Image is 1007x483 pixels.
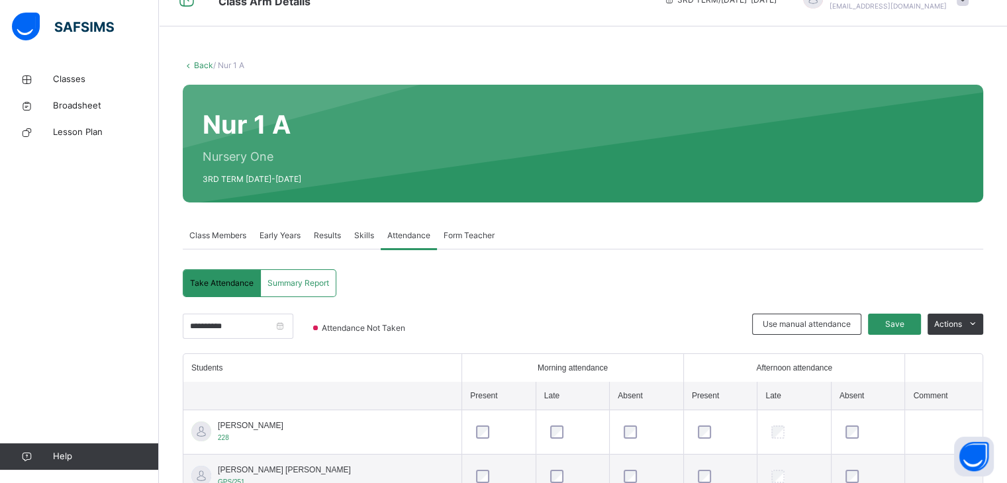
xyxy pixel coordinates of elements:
img: safsims [12,13,114,40]
span: Help [53,450,158,463]
span: Lesson Plan [53,126,159,139]
span: Take Attendance [190,277,254,289]
th: Comment [905,382,983,410]
a: Back [194,60,213,70]
span: Attendance [387,230,430,241]
span: Results [314,230,341,241]
th: Absent [610,382,684,410]
th: Students [183,354,462,382]
span: Skills [354,230,374,241]
span: Summary Report [267,277,329,289]
th: Late [757,382,832,410]
span: Early Years [260,230,301,241]
span: Morning attendance [538,362,608,374]
span: [EMAIL_ADDRESS][DOMAIN_NAME] [830,2,947,10]
span: 228 [218,434,229,441]
span: [PERSON_NAME] [218,419,283,431]
th: Absent [831,382,905,410]
span: / Nur 1 A [213,60,244,70]
th: Present [462,382,536,410]
span: Class Members [189,230,246,241]
span: Classes [53,73,159,86]
span: Save [878,318,911,330]
th: Present [683,382,757,410]
button: Open asap [954,437,994,476]
span: [PERSON_NAME] [PERSON_NAME] [218,464,351,476]
span: Broadsheet [53,99,159,112]
span: Use manual attendance [763,318,851,330]
span: Attendance Not Taken [320,322,409,334]
span: Afternoon attendance [756,362,832,374]
span: Form Teacher [444,230,495,241]
span: Actions [934,318,962,330]
th: Late [536,382,610,410]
